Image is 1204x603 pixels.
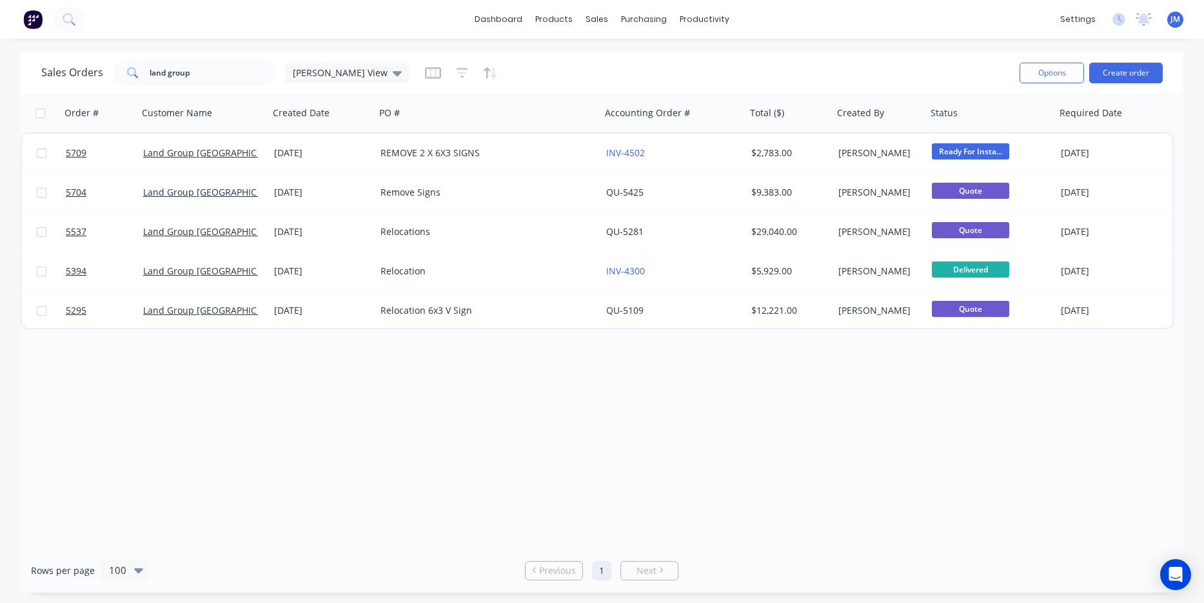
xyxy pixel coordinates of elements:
[380,186,585,199] div: Remove Signs
[66,173,143,212] a: 5704
[751,225,824,238] div: $29,040.00
[838,186,918,199] div: [PERSON_NAME]
[1054,10,1102,29] div: settings
[579,10,615,29] div: sales
[273,107,330,119] div: Created Date
[1060,107,1122,119] div: Required Date
[66,252,143,291] a: 5394
[66,186,86,199] span: 5704
[41,66,103,79] h1: Sales Orders
[379,107,400,119] div: PO #
[380,304,585,317] div: Relocation 6x3 V Sign
[606,225,644,238] a: QU-5281
[143,147,286,159] a: Land Group [GEOGRAPHIC_DATA]
[274,304,370,317] div: [DATE]
[143,225,286,238] a: Land Group [GEOGRAPHIC_DATA]
[931,107,958,119] div: Status
[1061,225,1163,238] div: [DATE]
[66,134,143,172] a: 5709
[274,225,370,238] div: [DATE]
[838,147,918,159] div: [PERSON_NAME]
[606,265,645,277] a: INV-4300
[838,265,918,278] div: [PERSON_NAME]
[1160,559,1191,590] div: Open Intercom Messenger
[1061,304,1163,317] div: [DATE]
[932,301,1009,317] span: Quote
[932,183,1009,199] span: Quote
[1020,63,1084,83] button: Options
[468,10,529,29] a: dashboard
[838,304,918,317] div: [PERSON_NAME]
[380,225,585,238] div: Relocations
[751,147,824,159] div: $2,783.00
[66,147,86,159] span: 5709
[274,265,370,278] div: [DATE]
[526,564,582,577] a: Previous page
[751,186,824,199] div: $9,383.00
[750,107,784,119] div: Total ($)
[637,564,656,577] span: Next
[751,265,824,278] div: $5,929.00
[380,265,585,278] div: Relocation
[838,225,918,238] div: [PERSON_NAME]
[66,291,143,330] a: 5295
[1061,186,1163,199] div: [DATE]
[66,225,86,238] span: 5537
[143,304,286,316] a: Land Group [GEOGRAPHIC_DATA]
[520,561,684,580] ul: Pagination
[606,147,645,159] a: INV-4502
[380,147,585,159] div: REMOVE 2 X 6X3 SIGNS
[66,212,143,251] a: 5537
[606,186,644,198] a: QU-5425
[932,222,1009,238] span: Quote
[66,265,86,278] span: 5394
[621,564,678,577] a: Next page
[592,561,611,580] a: Page 1 is your current page
[274,147,370,159] div: [DATE]
[932,143,1009,159] span: Ready For Insta...
[274,186,370,199] div: [DATE]
[606,304,644,316] a: QU-5109
[23,10,43,29] img: Factory
[673,10,736,29] div: productivity
[143,265,286,277] a: Land Group [GEOGRAPHIC_DATA]
[1061,147,1163,159] div: [DATE]
[150,60,275,86] input: Search...
[64,107,99,119] div: Order #
[293,66,388,79] span: [PERSON_NAME] View
[605,107,690,119] div: Accounting Order #
[932,261,1009,278] span: Delivered
[66,304,86,317] span: 5295
[837,107,884,119] div: Created By
[143,186,286,198] a: Land Group [GEOGRAPHIC_DATA]
[31,564,95,577] span: Rows per page
[615,10,673,29] div: purchasing
[529,10,579,29] div: products
[751,304,824,317] div: $12,221.00
[142,107,212,119] div: Customer Name
[1170,14,1180,25] span: JM
[539,564,576,577] span: Previous
[1061,265,1163,278] div: [DATE]
[1089,63,1163,83] button: Create order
